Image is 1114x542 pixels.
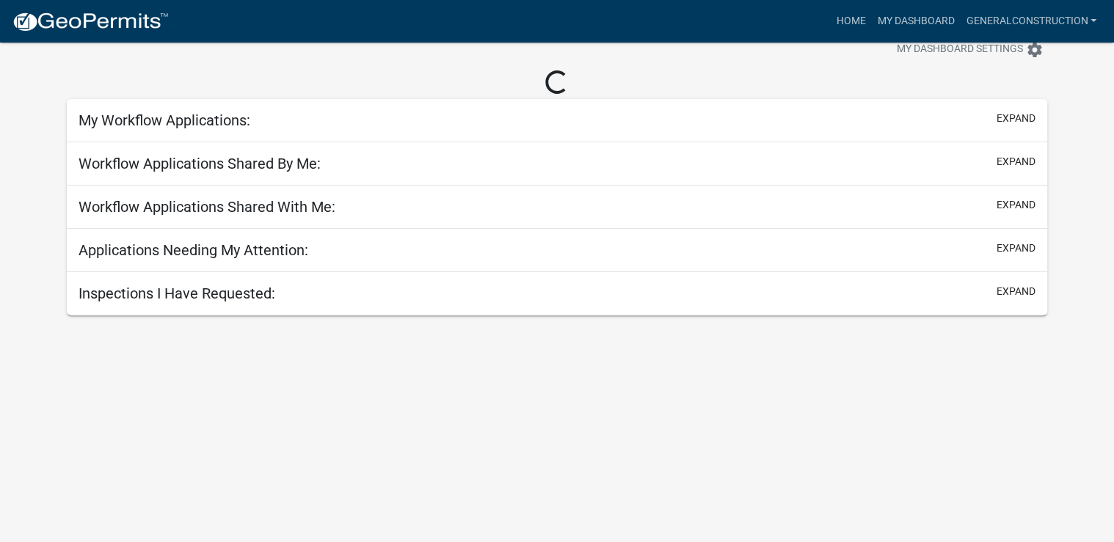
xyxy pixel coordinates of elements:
[885,35,1055,64] button: My Dashboard Settingssettings
[997,241,1035,256] button: expand
[830,7,871,35] a: Home
[79,241,308,259] h5: Applications Needing My Attention:
[79,198,335,216] h5: Workflow Applications Shared With Me:
[997,284,1035,299] button: expand
[897,41,1023,59] span: My Dashboard Settings
[79,155,321,172] h5: Workflow Applications Shared By Me:
[79,111,250,129] h5: My Workflow Applications:
[960,7,1102,35] a: Generalconstruction
[79,285,275,302] h5: Inspections I Have Requested:
[997,111,1035,126] button: expand
[997,197,1035,213] button: expand
[1026,41,1044,59] i: settings
[997,154,1035,169] button: expand
[871,7,960,35] a: My Dashboard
